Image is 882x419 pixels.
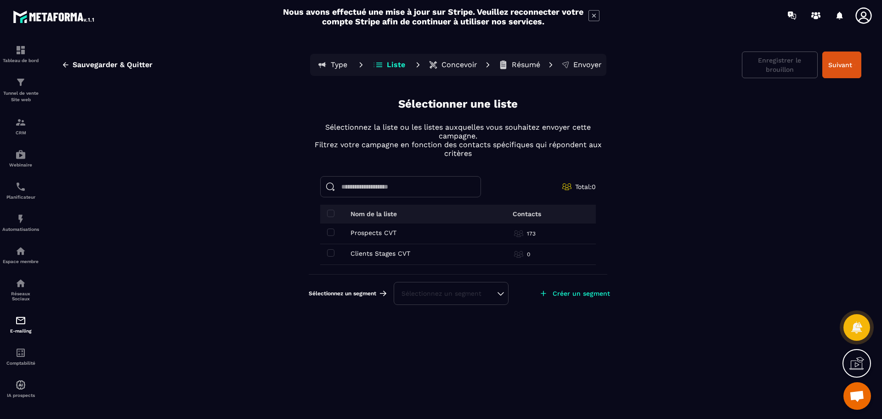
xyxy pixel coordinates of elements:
[2,227,39,232] p: Automatisations
[2,162,39,167] p: Webinaire
[2,142,39,174] a: automationsautomationsWebinaire
[2,90,39,103] p: Tunnel de vente Site web
[398,97,518,112] p: Sélectionner une liste
[2,130,39,135] p: CRM
[2,393,39,398] p: IA prospects
[309,123,607,140] p: Sélectionnez la liste ou les listes auxquelles vous souhaitez envoyer cette campagne.
[2,259,39,264] p: Espace membre
[2,291,39,301] p: Réseaux Sociaux
[15,117,26,128] img: formation
[527,251,530,258] p: 0
[15,181,26,192] img: scheduler
[2,207,39,239] a: automationsautomationsAutomatisations
[309,290,376,297] span: Sélectionnez un segment
[13,8,96,25] img: logo
[351,210,397,218] p: Nom de la liste
[2,174,39,207] a: schedulerschedulerPlanificateur
[15,379,26,390] img: automations
[559,56,605,74] button: Envoyer
[512,60,540,69] p: Résumé
[2,70,39,110] a: formationformationTunnel de vente Site web
[73,60,153,69] span: Sauvegarder & Quitter
[387,60,405,69] p: Liste
[283,7,584,26] h2: Nous avons effectué une mise à jour sur Stripe. Veuillez reconnecter votre compte Stripe afin de ...
[15,315,26,326] img: email
[2,328,39,333] p: E-mailing
[822,52,861,78] button: Suivant
[15,45,26,56] img: formation
[2,271,39,308] a: social-networksocial-networkRéseaux Sociaux
[441,60,477,69] p: Concevoir
[15,149,26,160] img: automations
[2,195,39,200] p: Planificateur
[2,308,39,340] a: emailemailE-mailing
[2,361,39,366] p: Comptabilité
[15,278,26,289] img: social-network
[553,290,610,297] p: Créer un segment
[2,340,39,373] a: accountantaccountantComptabilité
[2,58,39,63] p: Tableau de bord
[2,239,39,271] a: automationsautomationsEspace membre
[15,77,26,88] img: formation
[843,382,871,410] div: Ouvrir le chat
[369,56,410,74] button: Liste
[55,57,159,73] button: Sauvegarder & Quitter
[2,110,39,142] a: formationformationCRM
[575,183,596,190] span: Total: 0
[331,60,347,69] p: Type
[351,250,410,257] p: Clients Stages CVT
[496,56,543,74] button: Résumé
[573,60,602,69] p: Envoyer
[527,230,536,237] p: 173
[15,347,26,358] img: accountant
[426,56,480,74] button: Concevoir
[351,229,396,236] p: Prospects CVT
[513,210,541,218] p: Contacts
[15,246,26,257] img: automations
[15,213,26,224] img: automations
[312,56,353,74] button: Type
[309,140,607,158] p: Filtrez votre campagne en fonction des contacts spécifiques qui répondent aux critères
[2,38,39,70] a: formationformationTableau de bord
